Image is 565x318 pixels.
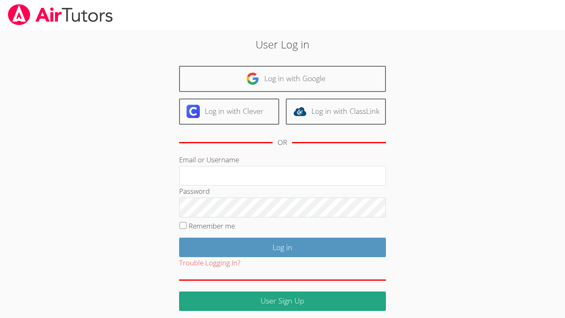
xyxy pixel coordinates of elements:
a: Log in with Clever [179,99,279,125]
img: google-logo-50288ca7cdecda66e5e0955fdab243c47b7ad437acaf1139b6f446037453330a.svg [246,72,259,85]
a: User Sign Up [179,291,386,311]
img: classlink-logo-d6bb404cc1216ec64c9a2012d9dc4662098be43eaf13dc465df04b49fa7ab582.svg [293,105,306,118]
h2: User Log in [130,36,435,52]
img: airtutors_banner-c4298cdbf04f3fff15de1276eac7730deb9818008684d7c2e4769d2f7ddbe033.png [7,4,114,25]
button: Trouble Logging In? [179,257,240,269]
label: Email or Username [179,155,239,164]
a: Log in with ClassLink [286,99,386,125]
img: clever-logo-6eab21bc6e7a338710f1a6ff85c0baf02591cd810cc4098c63d3a4b26e2feb20.svg [187,105,200,118]
label: Password [179,186,210,196]
input: Log in [179,238,386,257]
div: OR [278,137,287,149]
label: Remember me [189,221,235,231]
a: Log in with Google [179,66,386,92]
